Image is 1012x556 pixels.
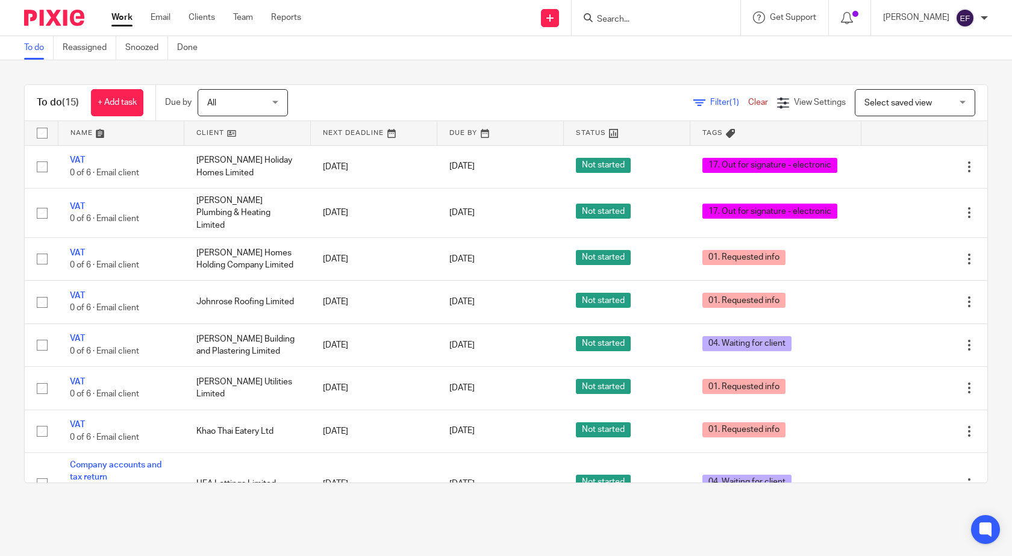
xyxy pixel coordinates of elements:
td: [DATE] [311,367,437,410]
td: HEA Lettings Limited [184,452,311,514]
span: Not started [576,250,631,265]
span: Tags [702,130,723,136]
span: 0 of 6 · Email client [70,215,139,223]
span: All [207,99,216,107]
span: [DATE] [449,479,475,488]
span: [DATE] [449,255,475,263]
span: Not started [576,336,631,351]
span: Not started [576,379,631,394]
td: [PERSON_NAME] Plumbing & Heating Limited [184,188,311,237]
a: VAT [70,202,85,211]
a: Team [233,11,253,23]
span: 04. Waiting for client [702,336,792,351]
a: Done [177,36,207,60]
span: Select saved view [864,99,932,107]
td: [PERSON_NAME] Utilities Limited [184,367,311,410]
a: VAT [70,420,85,429]
a: VAT [70,249,85,257]
span: 0 of 6 · Email client [70,261,139,269]
a: Snoozed [125,36,168,60]
span: (15) [62,98,79,107]
td: [DATE] [311,452,437,514]
span: Not started [576,204,631,219]
h1: To do [37,96,79,109]
span: Get Support [770,13,816,22]
span: 17. Out for signature - electronic [702,204,837,219]
span: [DATE] [449,341,475,349]
img: Pixie [24,10,84,26]
span: [DATE] [449,163,475,171]
a: Company accounts and tax return [70,461,161,481]
span: [DATE] [449,208,475,217]
span: 0 of 6 · Email client [70,304,139,313]
a: To do [24,36,54,60]
a: Email [151,11,170,23]
span: 0 of 6 · Email client [70,433,139,442]
input: Search [596,14,704,25]
a: Reassigned [63,36,116,60]
td: [DATE] [311,188,437,237]
span: 0 of 6 · Email client [70,169,139,177]
span: 17. Out for signature - electronic [702,158,837,173]
span: 0 of 6 · Email client [70,347,139,355]
td: Johnrose Roofing Limited [184,281,311,323]
a: Work [111,11,133,23]
td: [DATE] [311,237,437,280]
span: 0 of 6 · Email client [70,390,139,398]
span: [DATE] [449,384,475,392]
a: Reports [271,11,301,23]
span: [DATE] [449,298,475,306]
img: svg%3E [955,8,975,28]
a: Clients [189,11,215,23]
span: Not started [576,293,631,308]
span: 01. Requested info [702,293,786,308]
p: [PERSON_NAME] [883,11,949,23]
td: [DATE] [311,410,437,452]
td: [DATE] [311,145,437,188]
a: VAT [70,378,85,386]
span: 04. Waiting for client [702,475,792,490]
a: Clear [748,98,768,107]
span: Filter [710,98,748,107]
span: (1) [729,98,739,107]
span: 01. Requested info [702,379,786,394]
a: VAT [70,334,85,343]
td: [DATE] [311,281,437,323]
span: Not started [576,475,631,490]
span: 01. Requested info [702,422,786,437]
a: VAT [70,156,85,164]
span: Not started [576,422,631,437]
span: 01. Requested info [702,250,786,265]
td: [PERSON_NAME] Holiday Homes Limited [184,145,311,188]
a: + Add task [91,89,143,116]
td: [PERSON_NAME] Building and Plastering Limited [184,323,311,366]
td: [PERSON_NAME] Homes Holding Company Limited [184,237,311,280]
p: Due by [165,96,192,108]
td: Khao Thai Eatery Ltd [184,410,311,452]
span: [DATE] [449,427,475,436]
a: VAT [70,292,85,300]
span: View Settings [794,98,846,107]
td: [DATE] [311,323,437,366]
span: Not started [576,158,631,173]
